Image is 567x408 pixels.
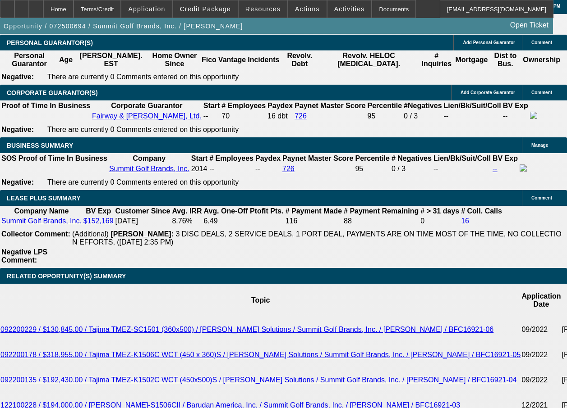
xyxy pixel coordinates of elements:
[404,112,442,120] div: 0 / 3
[72,230,109,238] span: (Additional)
[531,40,552,45] span: Comment
[455,56,488,63] b: Mortgage
[461,207,502,215] b: # Coll. Calls
[1,73,34,81] b: Negative:
[282,154,353,162] b: Paynet Master Score
[245,5,281,13] span: Resources
[334,5,365,13] span: Activities
[493,165,498,172] a: --
[221,111,266,121] td: 70
[0,376,517,384] a: 092200135 / $192,430.00 / Tajima TMEZ-K1502C WCT (450x500)S / [PERSON_NAME] Solutions / Summit Go...
[1,126,34,133] b: Negative:
[7,272,126,280] span: RELATED OPPORTUNITY(S) SUMMARY
[507,18,552,33] a: Open Ticket
[172,207,202,215] b: Avg. IRR
[295,102,365,109] b: Paynet Master Score
[239,0,287,18] button: Resources
[433,154,491,162] b: Lien/Bk/Suit/Coll
[521,284,561,317] th: Application Date
[191,164,208,174] td: 2014
[7,195,81,202] span: LEASE PLUS SUMMARY
[521,367,561,393] td: 09/2022
[343,217,419,226] td: 88
[463,40,515,45] span: Add Personal Guarantor
[18,154,108,163] th: Proof of Time In Business
[404,102,442,109] b: #Negatives
[47,126,239,133] span: There are currently 0 Comments entered on this opportunity
[115,207,171,215] b: Customer Since
[282,165,295,172] a: 726
[180,5,231,13] span: Credit Package
[503,102,528,109] b: BV Exp
[285,217,342,226] td: 116
[523,56,560,63] b: Ownership
[521,342,561,367] td: 09/2022
[115,217,171,226] td: [DATE]
[59,56,73,63] b: Age
[203,207,283,215] b: Avg. One-Off Ptofit Pts.
[7,142,73,149] span: BUSINESS SUMMARY
[0,326,493,333] a: 092200229 / $130,845.00 / Tajima TMEZ-SC1501 (360x500) / [PERSON_NAME] Solutions / Summit Golf Br...
[171,217,202,226] td: 8.76%
[133,154,166,162] b: Company
[47,178,239,186] span: There are currently 0 Comments entered on this opportunity
[288,0,327,18] button: Actions
[218,56,246,63] b: Vantage
[444,102,501,109] b: Lien/Bk/Suit/Coll
[14,207,69,215] b: Company Name
[392,165,432,173] div: 0 / 3
[128,5,165,13] span: Application
[531,143,548,148] span: Manage
[286,207,342,215] b: # Payment Made
[520,164,527,172] img: facebook-icon.png
[494,52,516,68] b: Dist to Bus.
[202,56,217,63] b: Fico
[0,351,521,358] a: 092200178 / $318,955.00 / Tajima TMEZ-K1506C WCT (450 x 360)S / [PERSON_NAME] Solutions / Summit ...
[173,0,238,18] button: Credit Package
[344,207,419,215] b: # Payment Remaining
[209,154,254,162] b: # Employees
[111,230,174,238] b: [PERSON_NAME]:
[1,248,47,264] b: Negative LPS Comment:
[1,230,70,238] b: Collector Comment:
[355,154,389,162] b: Percentile
[368,112,402,120] div: 95
[433,164,491,174] td: --
[267,102,293,109] b: Paydex
[203,217,284,226] td: 6.49
[209,165,214,172] span: --
[7,39,93,46] span: PERSONAL GUARANTOR(S)
[368,102,402,109] b: Percentile
[92,112,202,120] a: Fairway & [PERSON_NAME], Ltd.
[203,102,220,109] b: Start
[531,90,552,95] span: Comment
[327,0,372,18] button: Activities
[461,90,515,95] span: Add Corporate Guarantor
[255,154,281,162] b: Paydex
[203,111,220,121] td: --
[255,164,281,174] td: --
[267,111,293,121] td: 16 dbt
[1,178,34,186] b: Negative:
[12,52,46,68] b: Personal Guarantor
[47,73,239,81] span: There are currently 0 Comments entered on this opportunity
[521,317,561,342] td: 09/2022
[420,217,460,226] td: 0
[121,0,172,18] button: Application
[443,111,502,121] td: --
[295,5,320,13] span: Actions
[493,154,518,162] b: BV Exp
[191,154,207,162] b: Start
[7,89,98,96] span: CORPORATE GUARANTOR(S)
[83,217,114,225] a: $152,169
[111,102,182,109] b: Corporate Guarantor
[295,112,307,120] a: 726
[461,217,469,225] a: 16
[1,154,17,163] th: SOS
[152,52,197,68] b: Home Owner Since
[392,154,432,162] b: # Negatives
[1,101,91,110] th: Proof of Time In Business
[86,207,111,215] b: BV Exp
[337,52,400,68] b: Revolv. HELOC [MEDICAL_DATA].
[355,165,389,173] div: 95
